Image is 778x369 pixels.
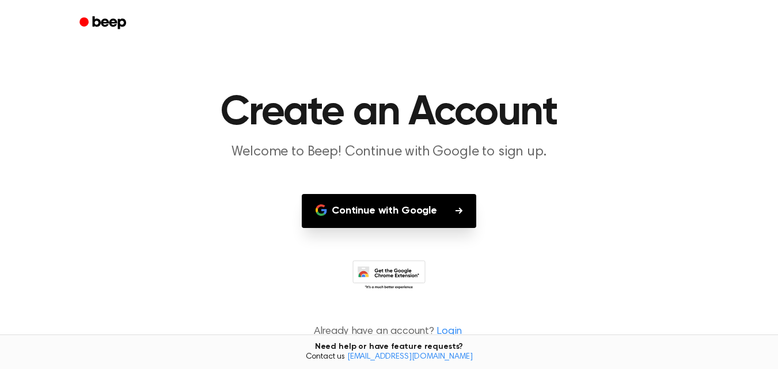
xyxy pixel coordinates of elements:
a: Login [437,324,462,340]
a: [EMAIL_ADDRESS][DOMAIN_NAME] [347,353,473,361]
span: Contact us [7,352,771,363]
button: Continue with Google [302,194,476,228]
p: Already have an account? [14,324,764,340]
h1: Create an Account [94,92,684,134]
p: Welcome to Beep! Continue with Google to sign up. [168,143,610,162]
a: Beep [71,12,136,35]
